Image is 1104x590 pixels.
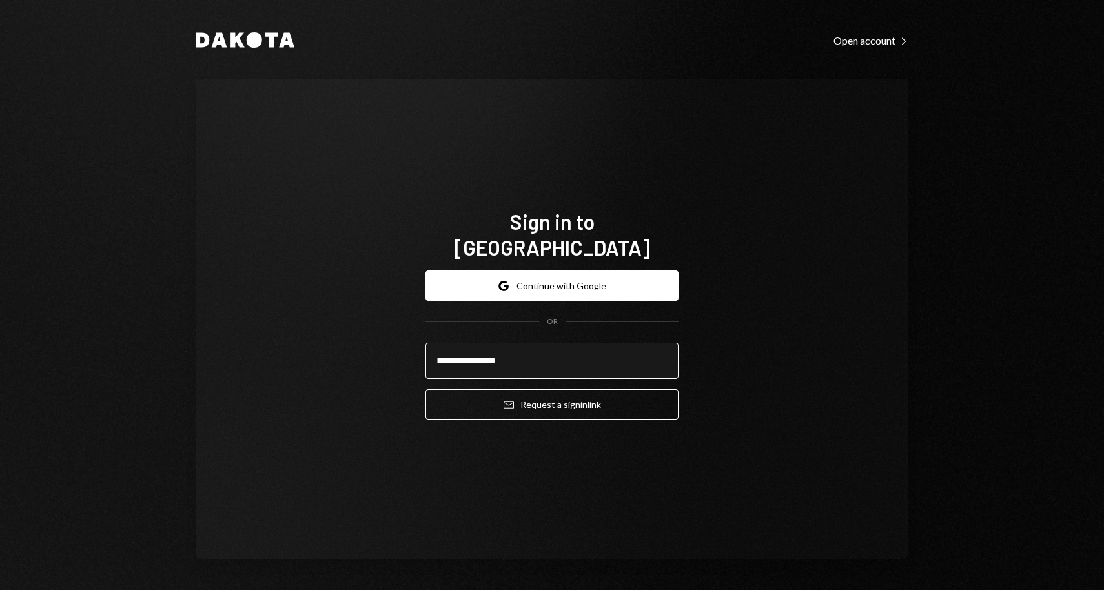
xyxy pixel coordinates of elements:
[425,389,679,420] button: Request a signinlink
[833,33,908,47] a: Open account
[833,34,908,47] div: Open account
[425,209,679,260] h1: Sign in to [GEOGRAPHIC_DATA]
[425,270,679,301] button: Continue with Google
[547,316,558,327] div: OR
